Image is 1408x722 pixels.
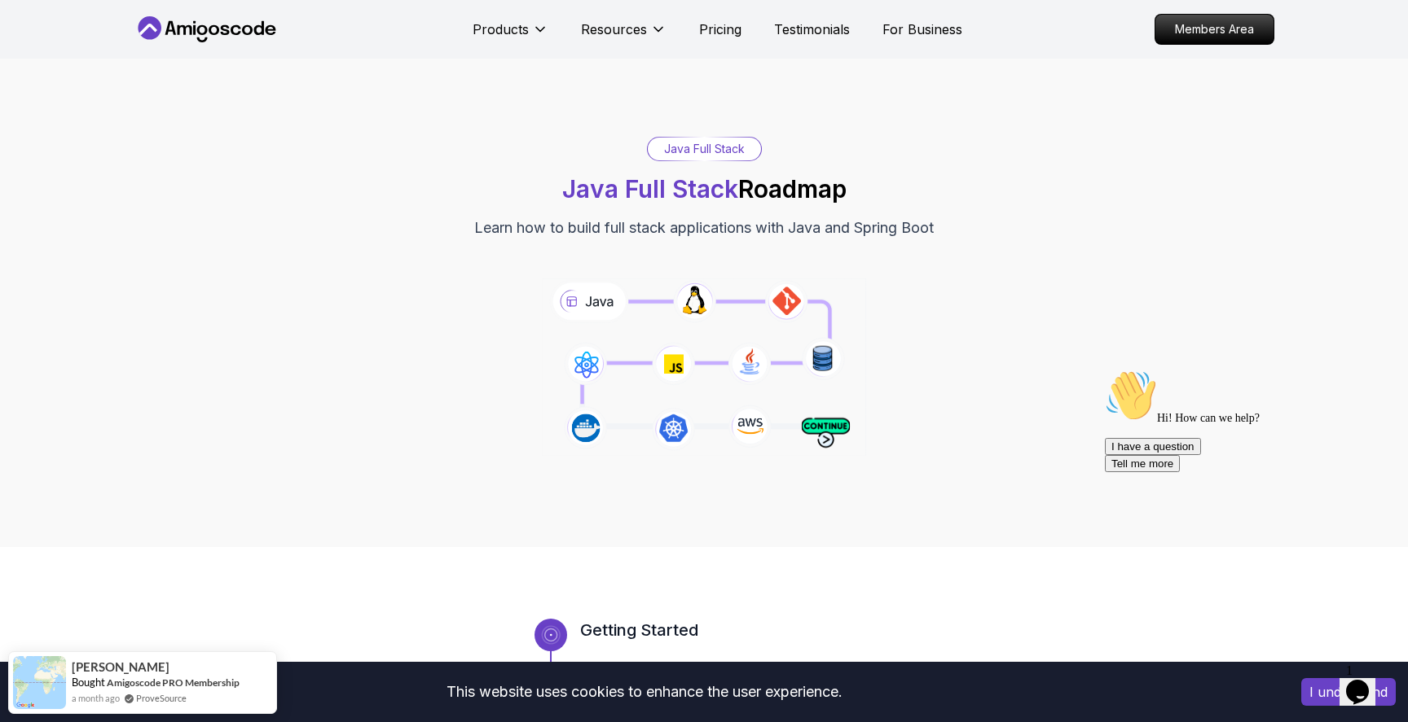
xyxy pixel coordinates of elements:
iframe: chat widget [1340,657,1392,706]
a: Testimonials [774,20,850,39]
span: Bought [72,676,105,689]
h1: Roadmap [562,174,847,203]
p: Resources [581,20,647,39]
button: I have a question [7,75,103,92]
a: Amigoscode PRO Membership [107,676,240,689]
div: Java Full Stack [648,138,761,160]
span: Java Full Stack [562,174,738,203]
button: Accept cookies [1301,678,1396,706]
button: Tell me more [7,92,81,109]
a: Members Area [1155,14,1274,45]
h3: Getting Started [580,619,1225,641]
span: a month ago [72,691,120,705]
a: For Business [882,20,962,39]
img: :wave: [7,7,59,59]
iframe: chat widget [1098,363,1392,649]
button: Products [473,20,548,52]
button: Resources [581,20,667,52]
div: This website uses cookies to enhance the user experience. [12,674,1277,710]
span: [PERSON_NAME] [72,660,169,674]
p: Let’s kick things off! Begin your journey by completing the first step and unlocking your roadmap. [580,661,1225,680]
a: ProveSource [136,691,187,705]
span: Hi! How can we help? [7,49,161,61]
p: Members Area [1155,15,1274,44]
div: 👋Hi! How can we help?I have a questionTell me more [7,7,300,109]
a: Pricing [699,20,741,39]
img: provesource social proof notification image [13,656,66,709]
p: Products [473,20,529,39]
p: Learn how to build full stack applications with Java and Spring Boot [474,217,934,239]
